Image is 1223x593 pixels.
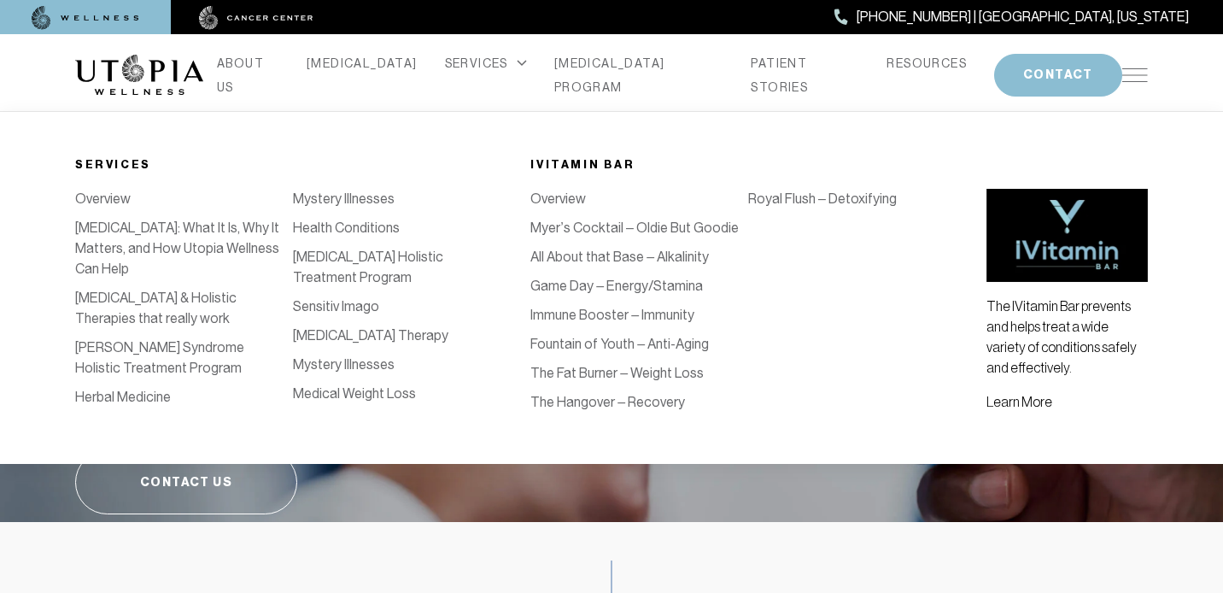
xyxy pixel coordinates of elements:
[307,51,418,75] a: [MEDICAL_DATA]
[75,450,297,514] a: Contact Us
[75,290,237,326] a: [MEDICAL_DATA] & Holistic Therapies that really work
[75,191,131,207] a: Overview
[510,307,651,323] a: Bio-Identical Hormones
[75,339,244,376] a: [PERSON_NAME] Syndrome Holistic Treatment Program
[75,220,279,277] a: [MEDICAL_DATA]: What It Is, Why It Matters, and How Utopia Wellness Can Help
[530,307,694,323] a: Immune Booster – Immunity
[445,51,527,75] div: SERVICES
[293,220,400,236] a: Health Conditions
[530,220,738,236] a: Myer’s Cocktail – Oldie But Goodie
[1122,68,1148,82] img: icon-hamburger
[293,298,379,314] a: Sensitiv Imago
[530,191,586,207] a: Overview
[510,278,612,294] a: [MEDICAL_DATA]
[510,191,621,207] a: IV Vitamin Therapy
[986,189,1148,282] img: vitamin bar
[75,155,510,175] div: Services
[199,6,313,30] img: cancer center
[32,6,139,30] img: wellness
[530,394,685,410] a: The Hangover – Recovery
[75,389,171,405] a: Herbal Medicine
[530,155,965,175] div: iVitamin Bar
[530,249,709,265] a: All About that Base – Alkalinity
[293,356,395,373] a: Mystery Illnesses
[530,365,704,381] a: The Fat Burner – Weight Loss
[530,278,703,294] a: Game Day – Energy/Stamina
[293,191,395,207] a: Mystery Illnesses
[834,6,1189,28] a: [PHONE_NUMBER] | [GEOGRAPHIC_DATA], [US_STATE]
[510,220,594,236] a: Detoxification
[751,51,859,99] a: PATIENT STORIES
[748,191,897,207] a: Royal Flush – Detoxifying
[217,51,279,99] a: ABOUT US
[293,249,443,285] a: [MEDICAL_DATA] Holistic Treatment Program
[857,6,1189,28] span: [PHONE_NUMBER] | [GEOGRAPHIC_DATA], [US_STATE]
[986,394,1052,409] a: Learn More
[554,51,724,99] a: [MEDICAL_DATA] PROGRAM
[293,327,448,343] a: [MEDICAL_DATA] Therapy
[293,385,416,402] a: Medical Weight Loss
[986,296,1148,378] p: The IVitamin Bar prevents and helps treat a wide variety of conditions safely and effectively.
[510,249,612,265] a: [MEDICAL_DATA]
[887,51,967,75] a: RESOURCES
[75,55,203,96] img: logo
[530,336,709,352] a: Fountain of Youth – Anti-Aging
[994,54,1122,97] button: CONTACT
